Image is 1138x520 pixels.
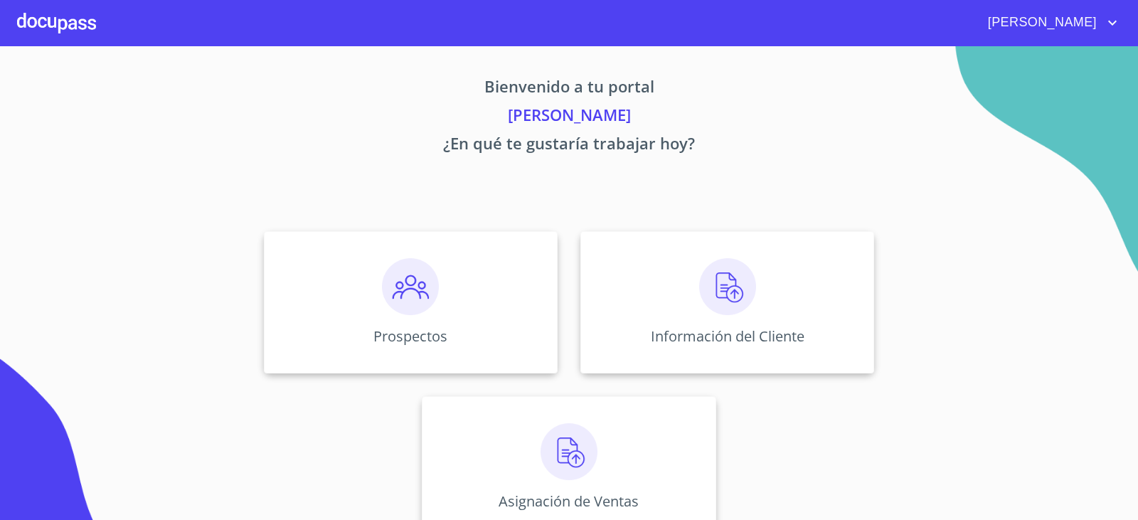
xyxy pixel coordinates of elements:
[541,423,597,480] img: carga.png
[699,258,756,315] img: carga.png
[131,103,1007,132] p: [PERSON_NAME]
[977,11,1104,34] span: [PERSON_NAME]
[382,258,439,315] img: prospectos.png
[499,492,639,511] p: Asignación de Ventas
[131,75,1007,103] p: Bienvenido a tu portal
[651,327,804,346] p: Información del Cliente
[131,132,1007,160] p: ¿En qué te gustaría trabajar hoy?
[373,327,447,346] p: Prospectos
[977,11,1121,34] button: account of current user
